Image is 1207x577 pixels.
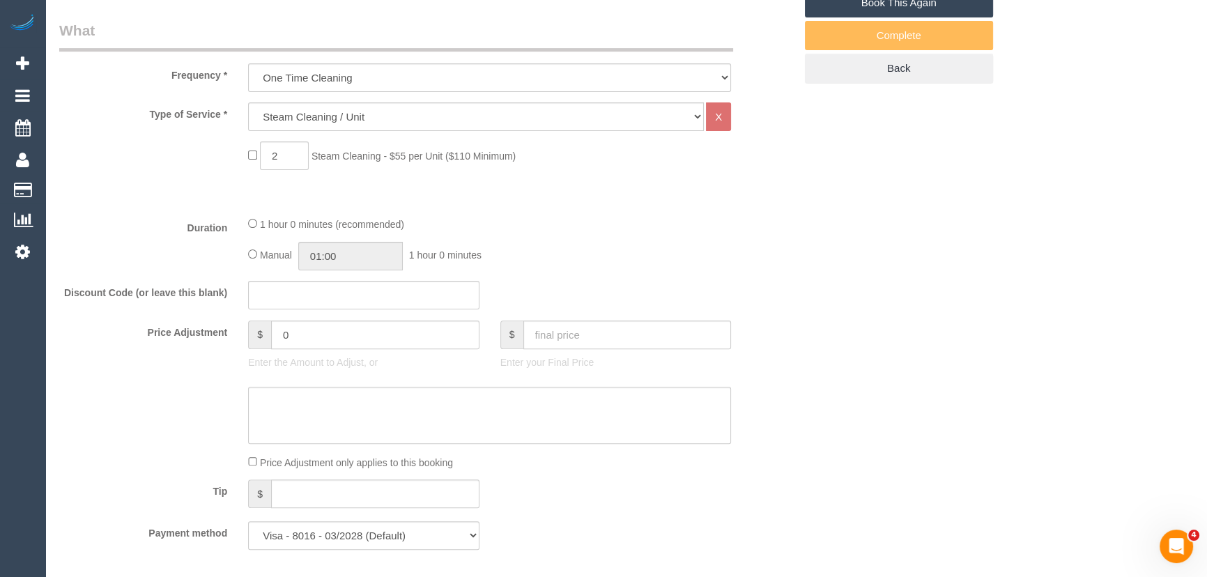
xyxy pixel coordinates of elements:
span: Manual [260,249,292,261]
label: Type of Service * [49,102,238,121]
span: 1 hour 0 minutes (recommended) [260,219,404,230]
input: final price [523,321,732,349]
label: Tip [49,479,238,498]
span: $ [248,479,271,508]
label: Payment method [49,521,238,540]
span: 4 [1188,530,1199,541]
span: Steam Cleaning - $55 per Unit ($110 Minimum) [312,151,516,162]
span: $ [500,321,523,349]
p: Enter the Amount to Adjust, or [248,355,479,369]
span: $ [248,321,271,349]
label: Discount Code (or leave this blank) [49,281,238,300]
p: Enter your Final Price [500,355,732,369]
label: Duration [49,216,238,235]
label: Price Adjustment [49,321,238,339]
span: Price Adjustment only applies to this booking [260,456,453,468]
iframe: Intercom live chat [1160,530,1193,563]
a: Back [805,54,993,83]
legend: What [59,20,733,52]
span: 1 hour 0 minutes [409,249,482,261]
label: Frequency * [49,63,238,82]
img: Automaid Logo [8,14,36,33]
